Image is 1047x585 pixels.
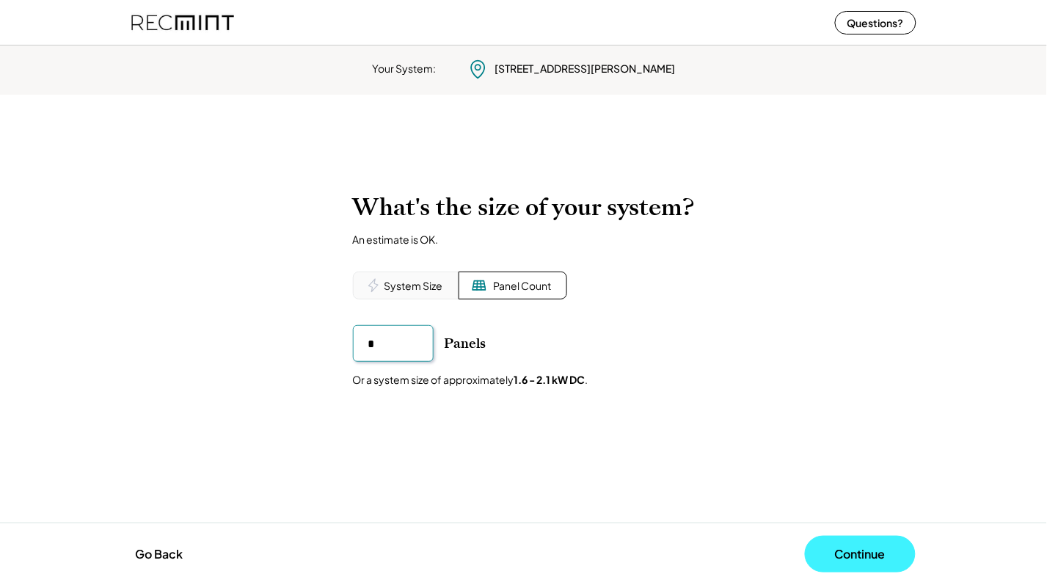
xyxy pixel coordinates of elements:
[514,373,585,386] strong: 1.6 - 2.1 kW DC
[353,373,588,388] div: Or a system size of approximately .
[495,62,675,76] div: [STREET_ADDRESS][PERSON_NAME]
[353,193,695,222] h2: What's the size of your system?
[494,279,552,294] div: Panel Count
[472,278,486,293] img: Solar%20Panel%20Icon.svg
[131,3,234,42] img: recmint-logotype%403x%20%281%29.jpeg
[372,62,436,76] div: Your System:
[805,536,916,573] button: Continue
[835,11,916,34] button: Questions?
[353,233,439,246] div: An estimate is OK.
[384,279,443,294] div: System Size
[131,538,187,570] button: Go Back
[445,335,486,352] div: Panels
